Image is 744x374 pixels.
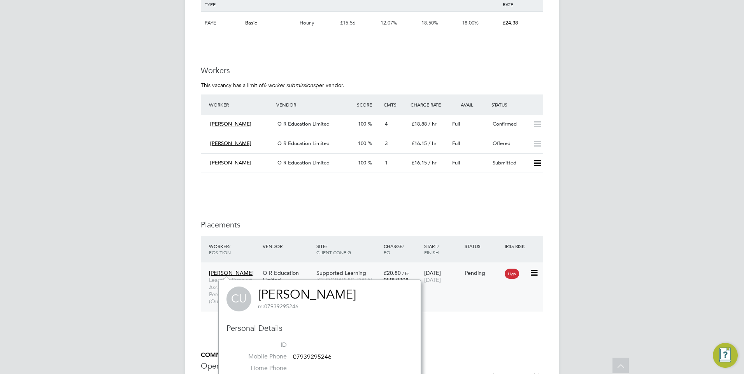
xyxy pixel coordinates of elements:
[452,121,460,127] span: Full
[261,266,314,287] div: O R Education Limited
[201,351,543,359] h5: COMMUNICATIONS
[226,323,413,333] h3: Personal Details
[298,12,338,34] div: Hourly
[424,276,441,283] span: [DATE]
[263,82,316,89] em: 6 worker submissions
[232,364,287,372] label: Home Phone
[381,19,397,26] span: 12.07%
[428,121,437,127] span: / hr
[226,287,251,311] span: CU
[452,159,460,166] span: Full
[384,276,409,283] span: 05950398
[384,243,404,255] span: / PO
[316,276,380,283] span: [GEOGRAPHIC_DATA]
[490,118,530,131] div: Confirmed
[422,239,463,259] div: Start
[382,239,422,259] div: Charge
[421,19,438,26] span: 18.50%
[422,266,463,287] div: [DATE]
[274,98,355,112] div: Vendor
[428,140,437,147] span: / hr
[201,361,543,371] h3: Operational Communications
[201,65,543,75] h3: Workers
[503,19,518,26] span: £24.38
[409,98,449,112] div: Charge Rate
[452,140,460,147] span: Full
[355,98,382,112] div: Score
[232,341,287,349] label: ID
[277,140,330,147] span: O R Education Limited
[428,159,437,166] span: / hr
[316,269,366,276] span: Supported Learning
[385,140,388,147] span: 3
[713,343,738,368] button: Engage Resource Center
[384,269,401,276] span: £20.80
[462,19,479,26] span: 18.00%
[314,239,382,259] div: Site
[207,239,261,259] div: Worker
[258,287,356,302] a: [PERSON_NAME]
[412,140,427,147] span: £16.15
[258,303,264,310] span: m:
[338,12,379,34] div: £15.56
[358,121,366,127] span: 100
[503,239,530,253] div: IR35 Risk
[490,98,543,112] div: Status
[382,98,409,112] div: Cmts
[358,140,366,147] span: 100
[201,82,543,89] p: This vacancy has a limit of per vendor.
[203,12,243,34] div: PAYE
[412,121,427,127] span: £18.88
[209,276,259,305] span: Learning Support Assistant (with Personal Care) (Outer)
[210,121,251,127] span: [PERSON_NAME]
[490,157,530,170] div: Submitted
[402,270,409,276] span: / hr
[412,159,427,166] span: £16.15
[424,243,439,255] span: / Finish
[258,303,298,310] span: 07939295246
[245,19,257,26] span: Basic
[210,159,251,166] span: [PERSON_NAME]
[490,137,530,150] div: Offered
[210,140,251,147] span: [PERSON_NAME]
[449,98,490,112] div: Avail
[277,121,330,127] span: O R Education Limited
[385,121,388,127] span: 4
[293,353,332,361] span: 07939295246
[201,220,543,230] h3: Placements
[463,239,503,253] div: Status
[209,269,254,276] span: [PERSON_NAME]
[358,159,366,166] span: 100
[232,353,287,361] label: Mobile Phone
[385,159,388,166] span: 1
[261,239,314,253] div: Vendor
[207,98,274,112] div: Worker
[207,265,543,272] a: [PERSON_NAME]Learning Support Assistant (with Personal Care) (Outer)O R Education LimitedSupporte...
[465,269,501,276] div: Pending
[209,243,231,255] span: / Position
[277,159,330,166] span: O R Education Limited
[316,243,351,255] span: / Client Config
[505,269,519,279] span: High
